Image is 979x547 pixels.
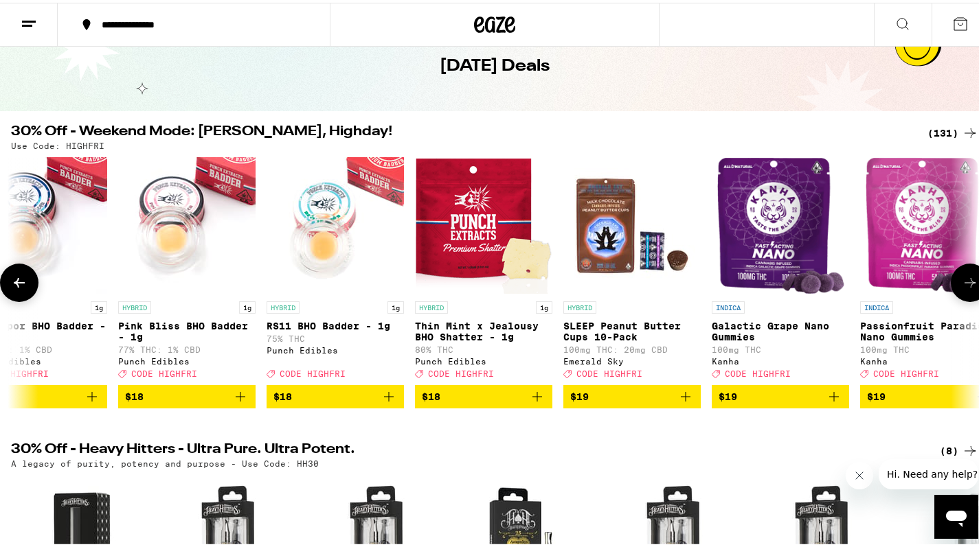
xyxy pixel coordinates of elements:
span: $19 [867,388,886,399]
p: Thin Mint x Jealousy BHO Shatter - 1g [415,318,552,340]
p: 100mg THC: 20mg CBD [563,342,701,351]
span: $18 [422,388,440,399]
span: CODE HIGHFRI [131,366,197,375]
p: Galactic Grape Nano Gummies [712,318,849,340]
span: $19 [570,388,589,399]
span: $18 [125,388,144,399]
p: 1g [536,299,552,311]
h1: [DATE] Deals [440,52,550,75]
p: RS11 BHO Badder - 1g [267,318,404,329]
span: CODE HIGHFRI [428,366,494,375]
p: INDICA [712,299,745,311]
iframe: Close message [846,459,873,487]
h2: 30% Off - Weekend Mode: [PERSON_NAME], Highday! [11,122,911,139]
a: (8) [940,440,978,456]
iframe: Button to launch messaging window [934,492,978,536]
p: 100mg THC [712,342,849,351]
img: Punch Edibles - RS11 BHO Badder - 1g [267,154,404,292]
div: Punch Edibles [415,354,552,363]
button: Add to bag [712,382,849,406]
a: Open page for Thin Mint x Jealousy BHO Shatter - 1g from Punch Edibles [415,154,552,382]
img: Emerald Sky - SLEEP Peanut Butter Cups 10-Pack [563,154,701,292]
p: 80% THC [415,342,552,351]
p: 1g [239,299,256,311]
img: Punch Edibles - Thin Mint x Jealousy BHO Shatter - 1g [415,154,552,292]
div: Punch Edibles [118,354,256,363]
div: Kanha [712,354,849,363]
p: A legacy of purity, potency and purpose - Use Code: HH30 [11,456,319,465]
p: HYBRID [563,299,596,311]
button: Add to bag [267,382,404,406]
p: HYBRID [415,299,448,311]
span: CODE HIGHFRI [725,366,791,375]
p: HYBRID [118,299,151,311]
div: Punch Edibles [267,343,404,352]
button: Add to bag [118,382,256,406]
p: Use Code: HIGHFRI [11,139,104,148]
div: Emerald Sky [563,354,701,363]
p: 1g [91,299,107,311]
button: Add to bag [415,382,552,406]
p: 77% THC: 1% CBD [118,342,256,351]
img: Kanha - Galactic Grape Nano Gummies [717,154,845,292]
span: CODE HIGHFRI [576,366,642,375]
a: Open page for SLEEP Peanut Butter Cups 10-Pack from Emerald Sky [563,154,701,382]
img: Punch Edibles - Pink Bliss BHO Badder - 1g [118,154,256,292]
span: $18 [273,388,292,399]
button: Add to bag [563,382,701,406]
a: Open page for Galactic Grape Nano Gummies from Kanha [712,154,849,382]
span: CODE HIGHFRI [873,366,939,375]
span: $19 [719,388,737,399]
p: 1g [387,299,404,311]
p: SLEEP Peanut Butter Cups 10-Pack [563,318,701,340]
h2: 30% Off - Heavy Hitters - Ultra Pure. Ultra Potent. [11,440,911,456]
a: Open page for Pink Bliss BHO Badder - 1g from Punch Edibles [118,154,256,382]
span: CODE HIGHFRI [280,366,346,375]
p: HYBRID [267,299,300,311]
p: 75% THC [267,331,404,340]
p: Pink Bliss BHO Badder - 1g [118,318,256,340]
iframe: Message from company [879,456,978,487]
a: (131) [927,122,978,139]
p: INDICA [860,299,893,311]
a: Open page for RS11 BHO Badder - 1g from Punch Edibles [267,154,404,382]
